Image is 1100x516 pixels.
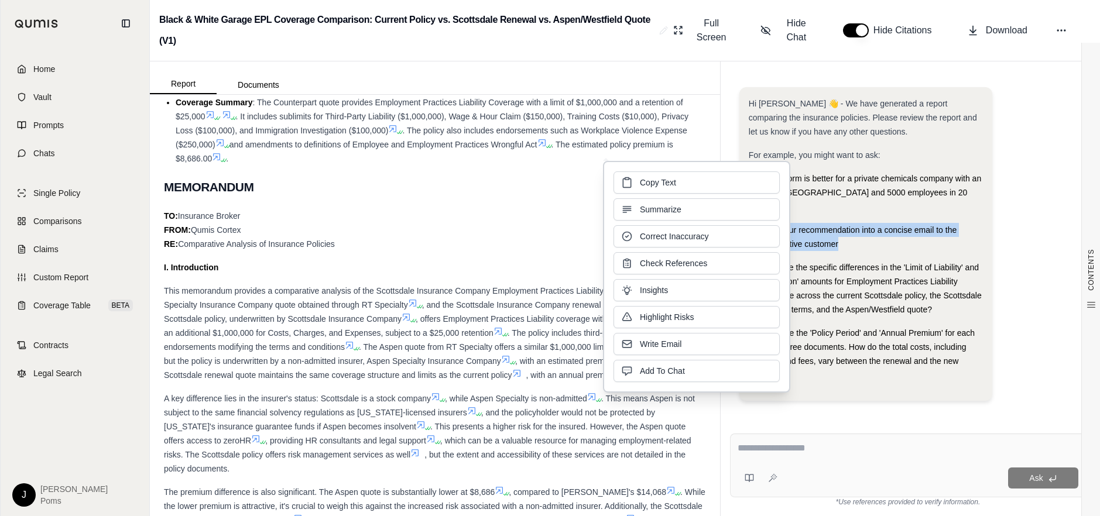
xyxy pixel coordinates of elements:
[614,333,780,355] button: Write Email
[15,19,59,28] img: Qumis Logo
[116,14,135,33] button: Collapse sidebar
[164,286,650,295] span: This memorandum provides a comparative analysis of the Scottsdale Insurance Company Employment Pr...
[526,370,659,380] span: , with an annual premium of $14,068
[614,279,780,301] button: Insights
[33,300,91,311] span: Coverage Table
[962,19,1032,42] button: Download
[1087,249,1096,291] span: CONTENTS
[150,74,217,94] button: Report
[760,225,957,249] span: Draft your recommendation into a concise email to the prospective customer
[8,236,142,262] a: Claims
[760,174,981,211] span: Which form is better for a private chemicals company with an HQ in [GEOGRAPHIC_DATA] and 5000 emp...
[33,63,55,75] span: Home
[640,204,681,215] span: Summarize
[640,257,707,269] span: Check References
[8,140,142,166] a: Chats
[873,23,939,37] span: Hide Citations
[164,394,431,403] span: A key difference lies in the insurer's status: Scottsdale is a stock company
[33,367,82,379] span: Legal Search
[986,23,1027,37] span: Download
[749,99,977,136] span: Hi [PERSON_NAME] 👋 - We have generated a report comparing the insurance policies. Please review t...
[640,177,676,188] span: Copy Text
[8,208,142,234] a: Comparisons
[164,239,178,249] strong: RE:
[33,271,88,283] span: Custom Report
[8,293,142,318] a: Coverage TableBETA
[33,91,52,103] span: Vault
[164,450,686,473] span: , but the extent and accessibility of these services are not detailed in the policy documents.
[730,497,1086,507] div: *Use references provided to verify information.
[164,175,706,199] h2: MEMORANDUM
[509,487,666,497] span: , compared to [PERSON_NAME]'s $14,068
[176,112,688,135] span: . It includes sublimits for Third-Party Liability ($1,000,000), Wage & Hour Claim ($150,000), Tra...
[178,211,241,221] span: Insurance Broker
[108,300,133,311] span: BETA
[8,84,142,110] a: Vault
[226,154,228,163] span: .
[164,342,700,366] span: . The Aspen quote from RT Specialty offers a similar $1,000,000 limit with a $25,000 retention, b...
[33,215,81,227] span: Comparisons
[33,147,55,159] span: Chats
[614,171,780,194] button: Copy Text
[778,16,815,44] span: Hide Chat
[614,225,780,247] button: Correct Inaccuracy
[8,360,142,386] a: Legal Search
[614,252,780,274] button: Check References
[40,495,108,507] span: Poms
[640,338,681,350] span: Write Email
[749,150,880,160] span: For example, you might want to ask:
[176,98,253,107] span: Coverage Summary
[265,436,426,445] span: , providing HR consultants and legal support
[445,394,587,403] span: , while Aspen Specialty is non-admitted
[40,483,108,495] span: [PERSON_NAME]
[164,487,495,497] span: The premium difference is also significant. The Aspen quote is substantially lower at $8,686
[176,126,687,149] span: . The policy also includes endorsements such as Workplace Violence Expense ($250,000)
[1008,467,1078,489] button: Ask
[8,332,142,358] a: Contracts
[178,239,335,249] span: Comparative Analysis of Insurance Policies
[8,264,142,290] a: Custom Report
[760,263,982,314] span: What are the specific differences in the 'Limit of Liability' and 'Retention' amounts for Employm...
[8,56,142,82] a: Home
[1029,473,1043,483] span: Ask
[217,75,300,94] button: Documents
[164,394,695,417] span: . This means Aspen is not subject to the same financial solvency regulations as [US_STATE]-licens...
[164,225,191,235] strong: FROM:
[8,180,142,206] a: Single Policy
[191,225,241,235] span: Qumis Cortex
[614,198,780,221] button: Summarize
[756,12,820,49] button: Hide Chat
[159,9,654,51] h2: Black & White Garage EPL Coverage Comparison: Current Policy vs. Scottsdale Renewal vs. Aspen/Wes...
[690,16,732,44] span: Full Screen
[176,98,683,121] span: : The Counterpart quote provides Employment Practices Liability Coverage with a limit of $1,000,0...
[640,284,668,296] span: Insights
[515,356,654,366] span: , with an estimated premium of $8,686
[164,314,703,338] span: , offers Employment Practices Liability coverage with a limit of $1,000,000, plus an additional $...
[12,483,36,507] div: J
[640,311,694,323] span: Highlight Risks
[229,140,537,149] span: and amendments to definitions of Employee and Employment Practices Wrongful Act
[33,243,59,255] span: Claims
[669,12,738,49] button: Full Screen
[164,211,178,221] strong: TO:
[33,187,80,199] span: Single Policy
[422,300,656,309] span: , and the Scottsdale Insurance Company renewal terms for 2025
[164,263,218,272] strong: I. Introduction
[8,112,142,138] a: Prompts
[640,365,685,377] span: Add To Chat
[33,119,64,131] span: Prompts
[33,339,68,351] span: Contracts
[614,360,780,382] button: Add To Chat
[614,306,780,328] button: Highlight Risks
[760,328,975,380] span: Compare the 'Policy Period' and 'Annual Premium' for each of the three documents. How do the tota...
[640,231,708,242] span: Correct Inaccuracy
